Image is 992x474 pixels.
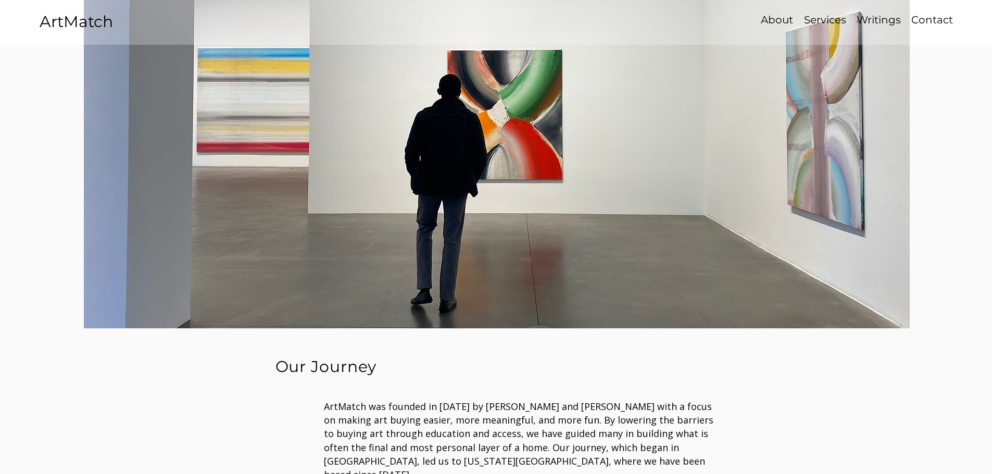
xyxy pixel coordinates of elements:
[798,12,851,28] a: Services
[275,357,377,376] span: Our Journey
[721,12,958,28] nav: Site
[906,12,958,28] p: Contact
[851,12,906,28] a: Writings
[40,12,113,31] a: ArtMatch
[799,12,851,28] p: Services
[906,12,958,28] a: Contact
[756,12,798,28] a: About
